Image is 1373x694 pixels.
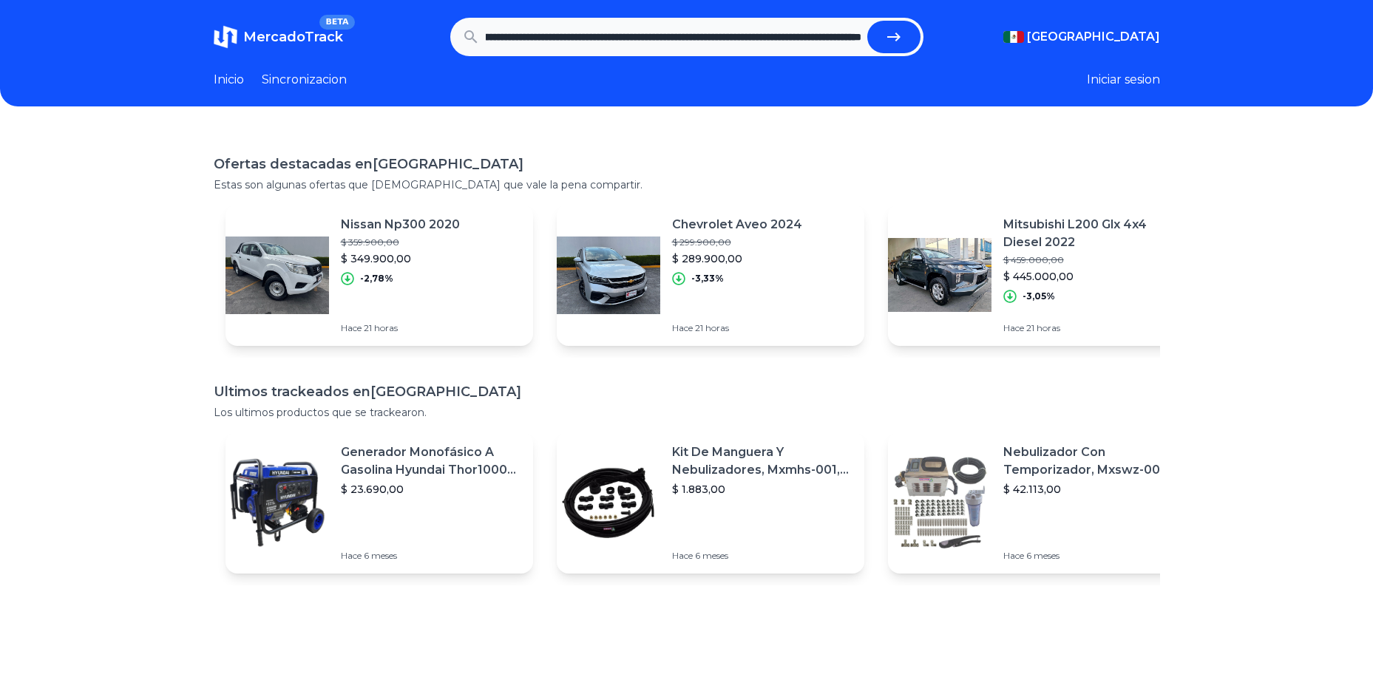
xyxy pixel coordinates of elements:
[888,451,991,554] img: Featured image
[226,451,329,554] img: Featured image
[1003,482,1184,497] p: $ 42.113,00
[672,322,802,334] p: Hace 21 horas
[1003,550,1184,562] p: Hace 6 meses
[1003,269,1184,284] p: $ 445.000,00
[1003,28,1160,46] button: [GEOGRAPHIC_DATA]
[341,251,460,266] p: $ 349.900,00
[888,432,1196,574] a: Featured imageNebulizador Con Temporizador, Mxswz-009, 50m, 40 Boquillas$ 42.113,00Hace 6 meses
[341,482,521,497] p: $ 23.690,00
[341,237,460,248] p: $ 359.900,00
[888,204,1196,346] a: Featured imageMitsubishi L200 Glx 4x4 Diesel 2022$ 459.000,00$ 445.000,00-3,05%Hace 21 horas
[341,443,521,479] p: Generador Monofásico A Gasolina Hyundai Thor10000 P 11.5 Kw
[214,154,1160,174] h1: Ofertas destacadas en [GEOGRAPHIC_DATA]
[226,204,533,346] a: Featured imageNissan Np300 2020$ 359.900,00$ 349.900,00-2,78%Hace 21 horas
[691,273,724,285] p: -3,33%
[672,251,802,266] p: $ 289.900,00
[226,432,533,574] a: Featured imageGenerador Monofásico A Gasolina Hyundai Thor10000 P 11.5 Kw$ 23.690,00Hace 6 meses
[1003,254,1184,266] p: $ 459.000,00
[672,216,802,234] p: Chevrolet Aveo 2024
[557,223,660,327] img: Featured image
[672,237,802,248] p: $ 299.900,00
[1087,71,1160,89] button: Iniciar sesion
[341,550,521,562] p: Hace 6 meses
[557,204,864,346] a: Featured imageChevrolet Aveo 2024$ 299.900,00$ 289.900,00-3,33%Hace 21 horas
[1023,290,1055,302] p: -3,05%
[1027,28,1160,46] span: [GEOGRAPHIC_DATA]
[226,223,329,327] img: Featured image
[360,273,393,285] p: -2,78%
[214,405,1160,420] p: Los ultimos productos que se trackearon.
[214,177,1160,192] p: Estas son algunas ofertas que [DEMOGRAPHIC_DATA] que vale la pena compartir.
[1003,443,1184,479] p: Nebulizador Con Temporizador, Mxswz-009, 50m, 40 Boquillas
[262,71,347,89] a: Sincronizacion
[557,451,660,554] img: Featured image
[319,15,354,30] span: BETA
[214,71,244,89] a: Inicio
[214,25,343,49] a: MercadoTrackBETA
[214,381,1160,402] h1: Ultimos trackeados en [GEOGRAPHIC_DATA]
[214,25,237,49] img: MercadoTrack
[672,443,852,479] p: Kit De Manguera Y Nebulizadores, Mxmhs-001, 6m, 6 Tees, 8 Bo
[1003,216,1184,251] p: Mitsubishi L200 Glx 4x4 Diesel 2022
[1003,322,1184,334] p: Hace 21 horas
[341,216,460,234] p: Nissan Np300 2020
[672,550,852,562] p: Hace 6 meses
[1003,31,1024,43] img: Mexico
[341,322,460,334] p: Hace 21 horas
[672,482,852,497] p: $ 1.883,00
[243,29,343,45] span: MercadoTrack
[888,223,991,327] img: Featured image
[557,432,864,574] a: Featured imageKit De Manguera Y Nebulizadores, Mxmhs-001, 6m, 6 Tees, 8 Bo$ 1.883,00Hace 6 meses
